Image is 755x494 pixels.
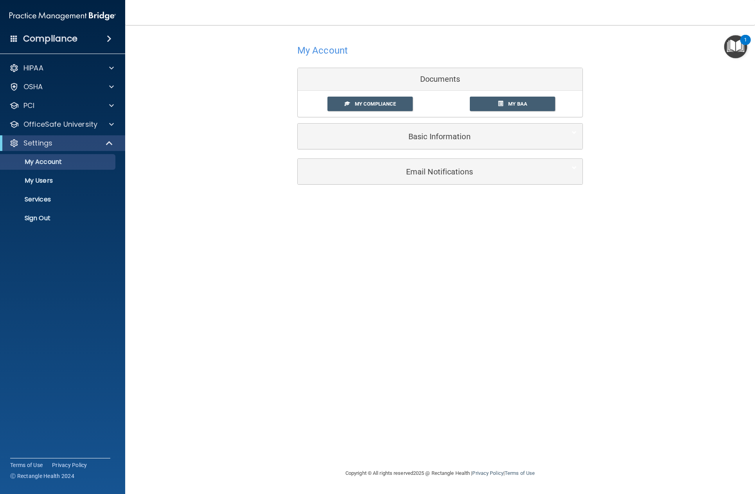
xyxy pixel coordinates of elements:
[9,120,114,129] a: OfficeSafe University
[5,196,112,203] p: Services
[9,101,114,110] a: PCI
[297,461,583,486] div: Copyright © All rights reserved 2025 @ Rectangle Health | |
[297,45,348,56] h4: My Account
[23,120,97,129] p: OfficeSafe University
[9,63,114,73] a: HIPAA
[505,470,535,476] a: Terms of Use
[23,138,52,148] p: Settings
[9,82,114,92] a: OSHA
[23,63,43,73] p: HIPAA
[9,8,116,24] img: PMB logo
[9,138,113,148] a: Settings
[508,101,527,107] span: My BAA
[5,214,112,222] p: Sign Out
[5,158,112,166] p: My Account
[10,461,43,469] a: Terms of Use
[304,163,577,180] a: Email Notifications
[355,101,396,107] span: My Compliance
[23,101,34,110] p: PCI
[724,35,747,58] button: Open Resource Center, 1 new notification
[304,167,553,176] h5: Email Notifications
[298,68,582,91] div: Documents
[23,82,43,92] p: OSHA
[10,472,74,480] span: Ⓒ Rectangle Health 2024
[52,461,87,469] a: Privacy Policy
[304,128,577,145] a: Basic Information
[744,40,747,50] div: 1
[472,470,503,476] a: Privacy Policy
[304,132,553,141] h5: Basic Information
[5,177,112,185] p: My Users
[23,33,77,44] h4: Compliance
